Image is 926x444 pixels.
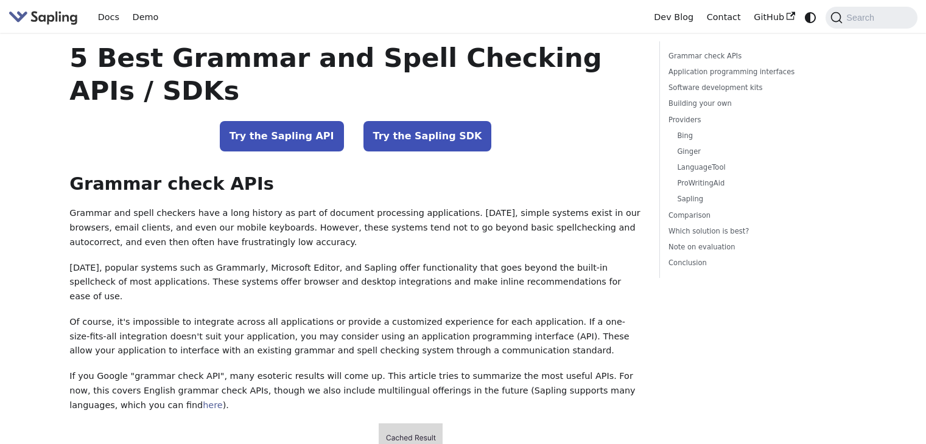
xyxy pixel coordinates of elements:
p: If you Google "grammar check API", many esoteric results will come up. This article tries to summ... [69,369,642,412]
a: Grammar check APIs [668,50,833,62]
p: Of course, it's impossible to integrate across all applications or provide a customized experienc... [69,315,642,358]
a: LanguageTool [677,162,829,173]
a: Try the Sapling SDK [363,121,492,151]
a: Application programming interfaces [668,66,833,78]
a: Providers [668,114,833,126]
a: ProWritingAid [677,178,829,189]
a: GitHub [747,8,801,27]
a: Note on evaluation [668,241,833,253]
img: Sapling.ai [9,9,78,26]
a: Contact [700,8,748,27]
a: Docs [91,8,126,27]
a: here [203,400,222,410]
a: Bing [677,130,829,142]
a: Dev Blog [647,8,700,27]
h2: Grammar check APIs [69,173,642,195]
a: Software development kits [668,82,833,94]
a: Sapling.aiSapling.ai [9,9,82,26]
button: Switch between dark and light mode (currently system mode) [802,9,819,26]
span: Search [843,13,882,23]
h1: 5 Best Grammar and Spell Checking APIs / SDKs [69,41,642,107]
a: Try the Sapling API [220,121,344,151]
a: Comparison [668,210,833,221]
a: Demo [126,8,165,27]
a: Sapling [677,193,829,205]
a: Building your own [668,98,833,109]
a: Conclusion [668,257,833,269]
button: Search (Command+K) [826,7,917,29]
p: [DATE], popular systems such as Grammarly, Microsoft Editor, and Sapling offer functionality that... [69,261,642,304]
p: Grammar and spell checkers have a long history as part of document processing applications. [DATE... [69,206,642,249]
a: Ginger [677,146,829,158]
a: Which solution is best? [668,226,833,237]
